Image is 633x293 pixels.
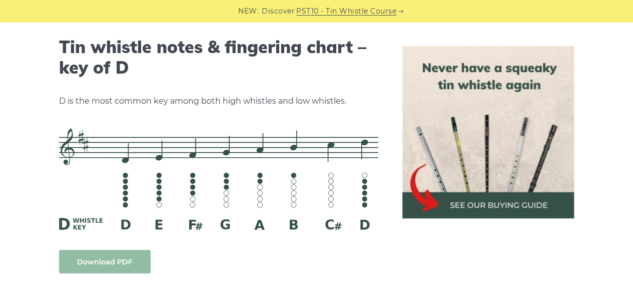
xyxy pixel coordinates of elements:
img: D Whistle Fingering Chart And Notes [59,128,378,229]
a: Download PDF [59,250,151,273]
p: D is the most common key among both high whistles and low whistles. [59,95,378,108]
span: Discover [262,6,295,17]
a: PST10 - Tin Whistle Course [296,6,396,17]
img: tin whistle buying guide [402,46,574,218]
h2: Tin whistle notes & fingering chart – key of D [59,37,378,78]
span: NEW: [238,6,259,17]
